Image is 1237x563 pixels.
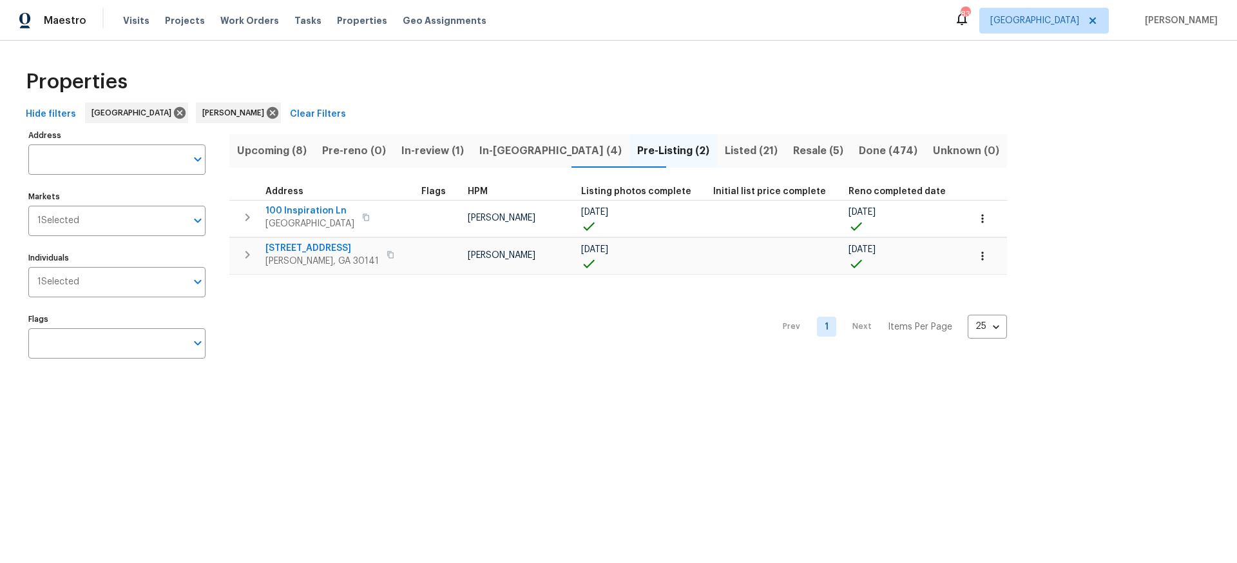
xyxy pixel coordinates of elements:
span: [PERSON_NAME], GA 30141 [265,255,379,268]
span: Tasks [294,16,321,25]
button: Open [189,212,207,230]
span: Initial list price complete [713,187,826,196]
span: 1 Selected [37,277,79,288]
div: [PERSON_NAME] [196,103,281,123]
span: Pre-reno (0) [322,142,386,160]
span: Flags [421,187,446,196]
div: [GEOGRAPHIC_DATA] [85,103,188,123]
span: Clear Filters [290,106,346,123]
span: [DATE] [581,245,608,254]
span: [PERSON_NAME] [202,106,269,119]
span: Resale (5) [793,142,843,160]
span: Hide filters [26,106,76,123]
a: Goto page 1 [817,317,836,337]
p: Items Per Page [888,321,952,333]
span: [GEOGRAPHIC_DATA] [990,14,1079,27]
span: In-review (1) [401,142,464,160]
span: Properties [337,14,387,27]
span: Listing photos complete [581,187,691,196]
span: [DATE] [849,208,876,217]
span: In-[GEOGRAPHIC_DATA] (4) [479,142,622,160]
span: Visits [123,14,149,27]
span: [DATE] [849,245,876,254]
span: Reno completed date [849,187,946,196]
div: 83 [961,8,970,21]
button: Open [189,273,207,291]
span: Pre-Listing (2) [637,142,709,160]
span: [DATE] [581,208,608,217]
span: Projects [165,14,205,27]
label: Markets [28,193,206,201]
span: [STREET_ADDRESS] [265,242,379,255]
span: HPM [468,187,488,196]
span: Unknown (0) [933,142,999,160]
span: [GEOGRAPHIC_DATA] [91,106,177,119]
span: Upcoming (8) [237,142,307,160]
span: 100 Inspiration Ln [265,204,354,217]
span: 1 Selected [37,215,79,226]
button: Open [189,150,207,168]
span: Geo Assignments [403,14,486,27]
button: Open [189,334,207,352]
span: Listed (21) [725,142,778,160]
span: [GEOGRAPHIC_DATA] [265,217,354,230]
span: Maestro [44,14,86,27]
span: Properties [26,75,128,88]
button: Hide filters [21,103,81,126]
label: Flags [28,315,206,323]
span: [PERSON_NAME] [468,213,535,222]
span: [PERSON_NAME] [1140,14,1218,27]
span: Address [265,187,303,196]
span: Done (474) [859,142,917,160]
label: Individuals [28,254,206,262]
span: Work Orders [220,14,279,27]
label: Address [28,132,206,139]
nav: Pagination Navigation [771,282,1007,371]
div: 25 [968,310,1007,343]
button: Clear Filters [285,103,351,126]
span: [PERSON_NAME] [468,251,535,260]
